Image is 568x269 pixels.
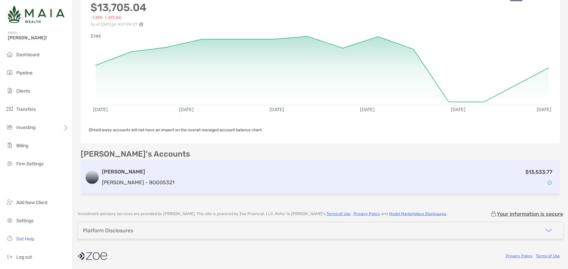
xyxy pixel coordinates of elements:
[547,180,552,185] img: Account Status icon
[86,171,99,184] img: logo account
[16,200,48,205] span: Add New Client
[6,216,14,224] img: settings icon
[16,125,35,130] span: Investing
[90,22,159,27] p: As of [DATE] at 4:01 PM ET
[83,227,133,234] div: Platform Disclosures
[353,211,380,216] a: Privacy Policy
[6,50,14,58] img: dashboard icon
[16,161,44,167] span: Firm Settings
[8,35,69,41] span: [PERSON_NAME]!
[81,150,190,158] p: [PERSON_NAME]'s Accounts
[16,52,39,58] span: Dashboard
[139,22,144,27] img: Performance Info
[270,107,284,112] text: [DATE]
[6,69,14,76] img: pipeline icon
[536,254,560,258] a: Terms of Use
[78,211,447,216] p: Investment advisory services are provided by [PERSON_NAME] . This site is powered by Zoe Financia...
[89,128,263,132] span: Held away accounts will not have an impact on the overall managed account balance chart.
[545,226,553,234] img: icon arrow
[506,254,533,258] a: Privacy Policy
[16,236,34,242] span: Get Help
[6,253,14,261] img: logout icon
[6,235,14,242] img: get-help icon
[90,34,101,39] text: $14K
[16,143,28,148] span: Billing
[78,249,107,263] img: company logo
[360,107,375,112] text: [DATE]
[16,218,34,224] span: Settings
[16,70,33,76] span: Pipeline
[179,107,194,112] text: [DATE]
[537,107,551,112] text: [DATE]
[525,168,552,176] p: $13,533.77
[326,211,351,216] a: Terms of Use
[497,211,563,217] p: Your information is secure
[102,168,174,176] h3: [PERSON_NAME]
[16,254,32,260] span: Log out
[6,87,14,95] img: clients icon
[90,15,103,20] span: -1.35%
[6,123,14,131] img: investing icon
[105,15,121,20] span: (-$13.26)
[451,107,465,112] text: [DATE]
[6,141,14,149] img: billing icon
[6,105,14,113] img: transfers icon
[93,107,108,112] text: [DATE]
[389,211,446,216] a: Model Marketplace Disclosures
[6,160,14,167] img: firm-settings icon
[16,107,36,112] span: Transfers
[16,88,30,94] span: Clients
[6,198,14,206] img: add_new_client icon
[90,1,159,14] h3: $13,705.04
[8,3,64,26] img: Zoe Logo
[102,178,174,186] p: [PERSON_NAME] - 8OG05321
